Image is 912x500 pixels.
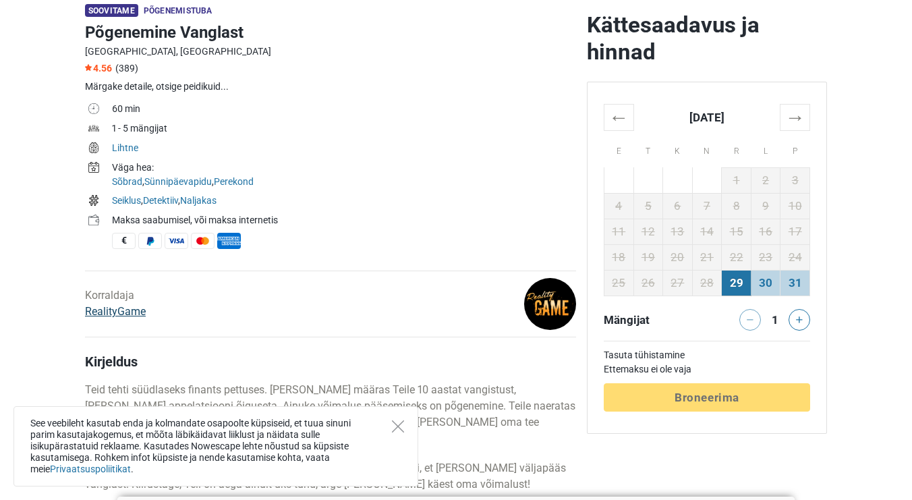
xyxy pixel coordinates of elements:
[633,104,780,130] th: [DATE]
[85,45,576,59] div: [GEOGRAPHIC_DATA], [GEOGRAPHIC_DATA]
[112,233,136,249] span: Sularaha
[780,167,810,193] td: 3
[780,104,810,130] th: →
[663,219,693,244] td: 13
[751,270,780,296] td: 30
[663,130,693,167] th: K
[112,213,576,227] div: Maksa saabumisel, või maksa internetis
[722,270,751,296] td: 29
[633,130,663,167] th: T
[50,464,131,474] a: Privaatsuspoliitikat
[112,120,576,140] td: 1 - 5 mängijat
[663,244,693,270] td: 20
[85,382,576,447] p: Teid tehti süüdlaseks finants pettuses. [PERSON_NAME] määras Teile 10 aastat vangistust, [PERSON_...
[112,195,141,206] a: Seiklus
[692,270,722,296] td: 28
[85,354,576,370] h4: Kirjeldus
[85,287,146,320] div: Korraldaja
[524,278,576,330] img: d6baf65e0b240ce1l.png
[143,195,178,206] a: Detektiiv
[767,309,783,328] div: 1
[604,219,634,244] td: 11
[112,142,138,153] a: Lihtne
[85,20,576,45] h1: Põgenemine Vanglast
[780,270,810,296] td: 31
[165,233,188,249] span: Visa
[692,219,722,244] td: 14
[115,63,138,74] span: (389)
[85,64,92,71] img: Star
[112,159,576,192] td: , ,
[604,130,634,167] th: E
[85,63,112,74] span: 4.56
[722,219,751,244] td: 15
[180,195,217,206] a: Naljakas
[722,244,751,270] td: 22
[85,80,576,94] div: Märgake detaile, otsige peidikuid...
[214,176,254,187] a: Perekond
[587,11,827,65] h2: Kättesaadavus ja hinnad
[751,193,780,219] td: 9
[692,244,722,270] td: 21
[633,193,663,219] td: 5
[722,130,751,167] th: R
[112,192,576,212] td: , ,
[663,270,693,296] td: 27
[392,420,404,433] button: Close
[604,348,810,362] td: Tasuta tühistamine
[144,176,212,187] a: Sünnipäevapidu
[722,167,751,193] td: 1
[112,161,576,175] div: Väga hea:
[144,6,212,16] span: Põgenemistuba
[751,167,780,193] td: 2
[780,130,810,167] th: P
[692,130,722,167] th: N
[751,219,780,244] td: 16
[598,309,707,331] div: Mängijat
[633,270,663,296] td: 26
[633,244,663,270] td: 19
[604,104,634,130] th: ←
[692,193,722,219] td: 7
[85,305,146,318] a: RealityGame
[191,233,215,249] span: MasterCard
[751,130,780,167] th: L
[604,244,634,270] td: 18
[112,176,142,187] a: Sõbrad
[780,193,810,219] td: 10
[138,233,162,249] span: PayPal
[217,233,241,249] span: American Express
[663,193,693,219] td: 6
[633,219,663,244] td: 12
[112,101,576,120] td: 60 min
[604,362,810,377] td: Ettemaksu ei ole vaja
[85,4,138,17] span: Soovitame
[604,193,634,219] td: 4
[780,219,810,244] td: 17
[604,270,634,296] td: 25
[13,406,418,487] div: See veebileht kasutab enda ja kolmandate osapoolte küpsiseid, et tuua sinuni parim kasutajakogemu...
[722,193,751,219] td: 8
[751,244,780,270] td: 23
[780,244,810,270] td: 24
